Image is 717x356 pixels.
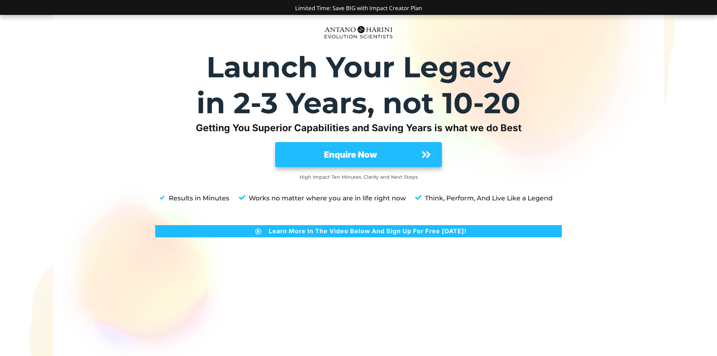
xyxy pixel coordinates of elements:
[425,194,553,202] strong: Think, Perform, And Live Like a Legend
[206,50,511,84] strong: Launch Your Legacy
[275,142,442,167] a: Enquire Now
[249,194,406,202] strong: Works no matter where you are in life right now
[295,4,422,12] a: Limited Time: Save BIG with Impact Creator Plan
[321,22,396,42] img: Evolution-Scientist (2)
[196,122,521,134] strong: Getting You Superior Capabilities and Saving Years is what we do Best
[300,174,418,180] strong: High Impact Ten Minutes. Clarity and Next Steps
[197,85,520,120] strong: in 2-3 Years, not 10-20
[269,228,467,235] strong: Learn More In The Video Below And Sign Up For Free [DATE]!
[169,194,229,202] strong: Results in Minutes
[324,150,377,160] strong: Enquire Now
